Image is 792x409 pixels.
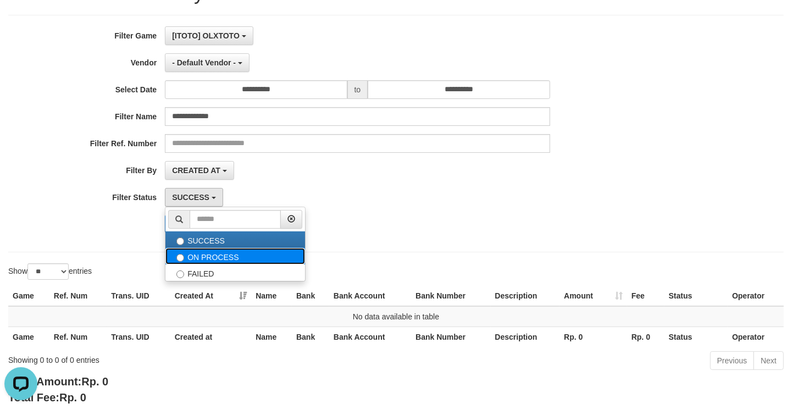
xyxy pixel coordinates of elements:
th: Game [8,327,49,347]
th: Created at [170,327,251,347]
th: Operator [728,327,784,347]
th: Ref. Num [49,286,107,306]
a: Previous [710,351,754,370]
input: SUCCESS [176,237,184,245]
th: Rp. 0 [627,327,664,347]
button: SUCCESS [165,188,223,207]
th: Bank [292,286,329,306]
th: Name [251,327,292,347]
th: Description [491,327,560,347]
th: Bank Number [411,286,490,306]
th: Bank Account [329,327,411,347]
input: FAILED [176,270,184,278]
label: ON PROCESS [165,248,305,264]
th: Fee [627,286,664,306]
b: Total Amount: [8,375,108,388]
span: CREATED AT [172,166,220,175]
td: No data available in table [8,306,784,327]
label: Show entries [8,263,92,280]
th: Created At: activate to sort column ascending [170,286,251,306]
th: Status [664,286,728,306]
b: Total Fee: [8,391,86,404]
button: CREATED AT [165,161,234,180]
span: - Default Vendor - [172,58,236,67]
th: Name [251,286,292,306]
span: to [347,80,368,99]
span: Rp. 0 [81,375,108,388]
select: Showentries [27,263,69,280]
input: ON PROCESS [176,254,184,262]
th: Rp. 0 [560,327,627,347]
th: Status [664,327,728,347]
span: SUCCESS [172,193,209,202]
th: Trans. UID [107,286,170,306]
div: Showing 0 to 0 of 0 entries [8,350,322,366]
th: Amount: activate to sort column ascending [560,286,627,306]
span: Rp. 0 [59,391,86,404]
th: Game [8,286,49,306]
a: Next [754,351,784,370]
button: [ITOTO] OLXTOTO [165,26,253,45]
span: [ITOTO] OLXTOTO [172,31,240,40]
th: Ref. Num [49,327,107,347]
label: SUCCESS [165,231,305,248]
th: Operator [728,286,784,306]
button: Open LiveChat chat widget [4,4,37,37]
button: - Default Vendor - [165,53,250,72]
th: Bank Number [411,327,490,347]
th: Bank [292,327,329,347]
label: FAILED [165,264,305,281]
th: Description [491,286,560,306]
th: Bank Account [329,286,411,306]
th: Trans. UID [107,327,170,347]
